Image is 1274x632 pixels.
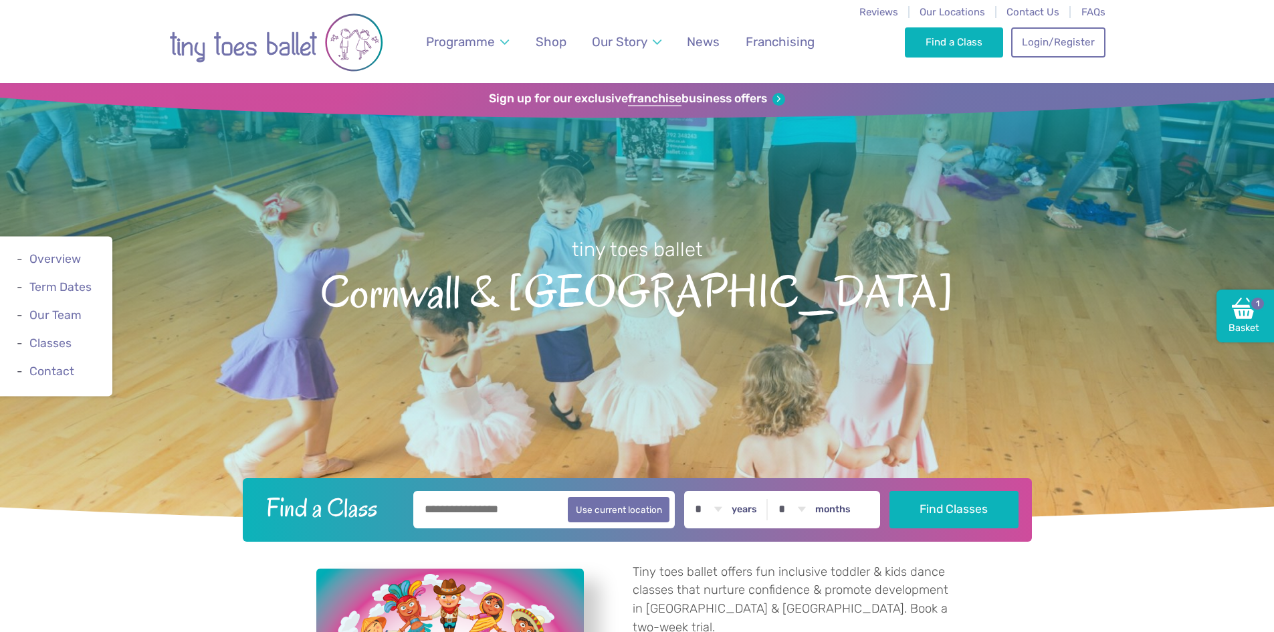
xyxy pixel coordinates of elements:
a: Reviews [859,6,898,18]
button: Find Classes [889,491,1019,528]
a: Term Dates [29,280,92,294]
h2: Find a Class [255,491,404,524]
a: Login/Register [1011,27,1105,57]
a: Contact Us [1006,6,1059,18]
button: Use current location [568,497,670,522]
label: years [732,504,757,516]
a: Our Team [29,308,82,322]
small: tiny toes ballet [572,238,703,261]
a: FAQs [1081,6,1105,18]
a: Classes [29,337,72,350]
span: Cornwall & [GEOGRAPHIC_DATA] [23,263,1251,317]
a: Basket1 [1216,290,1274,343]
a: Franchising [739,26,821,58]
a: Our Story [585,26,667,58]
span: Programme [426,34,495,49]
strong: franchise [628,92,681,106]
label: months [815,504,851,516]
a: Shop [529,26,572,58]
a: Contact [29,365,74,379]
span: 1 [1249,296,1265,312]
a: Sign up for our exclusivefranchisebusiness offers [489,92,785,106]
a: Our Locations [920,6,985,18]
a: News [681,26,726,58]
span: News [687,34,720,49]
a: Find a Class [905,27,1003,57]
img: tiny toes ballet [169,9,383,76]
span: Franchising [746,34,815,49]
a: Overview [29,252,81,266]
span: Shop [536,34,566,49]
span: Our Story [592,34,647,49]
a: Programme [419,26,515,58]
